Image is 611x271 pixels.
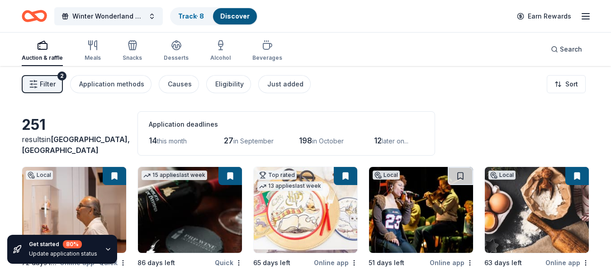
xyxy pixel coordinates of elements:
span: 198 [299,136,312,145]
img: Image for Heard Museum [22,167,126,253]
div: Online app [314,257,358,268]
button: Track· 8Discover [170,7,258,25]
img: Image for Shamrock Foodservice Warehouse [485,167,589,253]
div: 63 days left [484,257,522,268]
div: Auction & raffle [22,54,63,62]
div: Meals [85,54,101,62]
div: 2 [57,71,66,81]
div: Local [26,171,53,180]
div: Just added [267,79,303,90]
span: in October [312,137,344,145]
button: Just added [258,75,311,93]
img: Image for Oriental Trading [254,167,358,253]
div: 251 [22,116,127,134]
span: 14 [149,136,157,145]
button: Snacks [123,36,142,66]
div: Causes [168,79,192,90]
div: 86 days left [137,257,175,268]
div: Alcohol [210,54,231,62]
div: Desserts [164,54,189,62]
button: Filter2 [22,75,63,93]
span: 27 [224,136,233,145]
button: Application methods [70,75,152,93]
div: Snacks [123,54,142,62]
button: Beverages [252,36,282,66]
span: [GEOGRAPHIC_DATA], [GEOGRAPHIC_DATA] [22,135,130,155]
button: Alcohol [210,36,231,66]
div: Quick [215,257,242,268]
div: Local [488,171,516,180]
button: Auction & raffle [22,36,63,66]
div: Online app [430,257,474,268]
div: Application methods [79,79,144,90]
div: Application deadlines [149,119,424,130]
span: 12 [374,136,382,145]
div: 51 days left [369,257,404,268]
button: Eligibility [206,75,251,93]
span: Winter Wonderland Charity Gala [72,11,145,22]
button: Desserts [164,36,189,66]
div: 65 days left [253,257,290,268]
a: Home [22,5,47,27]
a: Earn Rewards [512,8,577,24]
div: 80 % [63,240,82,248]
button: Meals [85,36,101,66]
div: Eligibility [215,79,244,90]
a: Discover [220,12,250,20]
span: Filter [40,79,56,90]
div: Local [373,171,400,180]
div: Top rated [257,171,297,180]
button: Sort [547,75,586,93]
div: Beverages [252,54,282,62]
div: 15 applies last week [142,171,207,180]
span: Sort [565,79,578,90]
span: in [22,135,130,155]
button: Causes [159,75,199,93]
img: Image for Phoenix Symphony [369,167,473,253]
div: Update application status [29,250,97,257]
span: in September [233,137,274,145]
button: Winter Wonderland Charity Gala [54,7,163,25]
div: results [22,134,127,156]
span: Search [560,44,582,55]
div: Get started [29,240,97,248]
div: Online app [545,257,589,268]
span: this month [157,137,187,145]
div: 13 applies last week [257,181,323,191]
span: later on... [382,137,408,145]
button: Search [544,40,589,58]
img: Image for PRP Wine International [138,167,242,253]
a: Track· 8 [178,12,204,20]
